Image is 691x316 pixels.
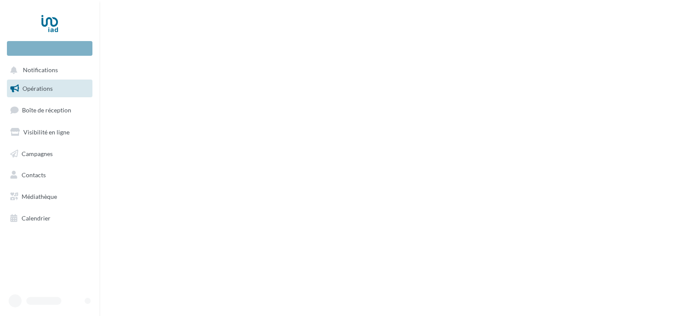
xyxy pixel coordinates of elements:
[23,67,58,74] span: Notifications
[5,166,94,184] a: Contacts
[22,214,51,222] span: Calendrier
[5,145,94,163] a: Campagnes
[7,41,92,56] div: Nouvelle campagne
[5,123,94,141] a: Visibilité en ligne
[5,101,94,119] a: Boîte de réception
[22,85,53,92] span: Opérations
[5,209,94,227] a: Calendrier
[5,80,94,98] a: Opérations
[22,171,46,179] span: Contacts
[23,128,70,136] span: Visibilité en ligne
[22,106,71,114] span: Boîte de réception
[22,193,57,200] span: Médiathèque
[22,150,53,157] span: Campagnes
[5,188,94,206] a: Médiathèque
